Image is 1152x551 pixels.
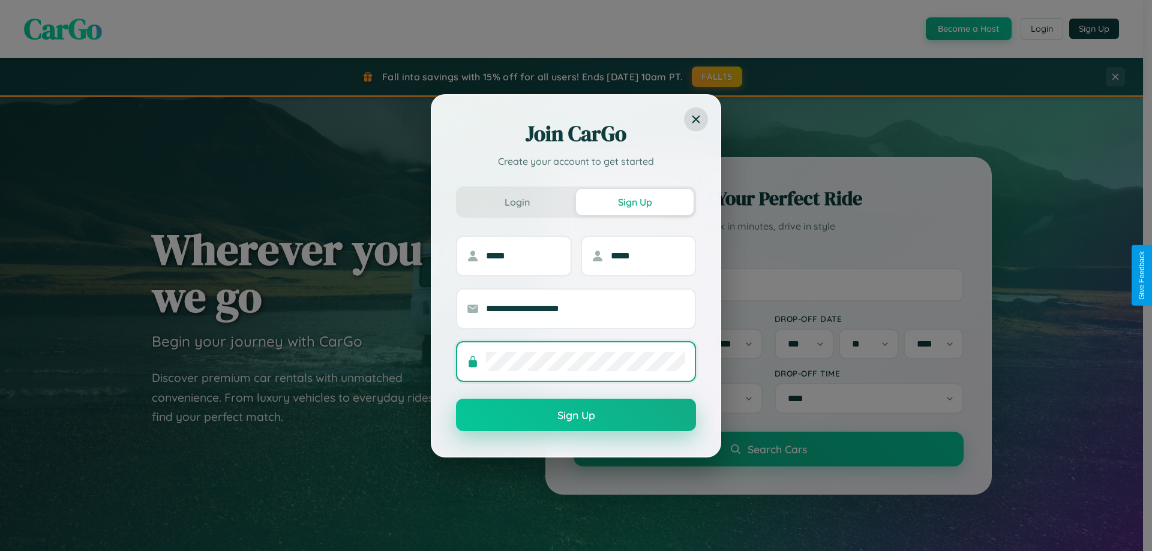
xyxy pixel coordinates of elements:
button: Login [458,189,576,215]
div: Give Feedback [1138,251,1146,300]
h2: Join CarGo [456,119,696,148]
p: Create your account to get started [456,154,696,168]
button: Sign Up [576,189,694,215]
button: Sign Up [456,399,696,431]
